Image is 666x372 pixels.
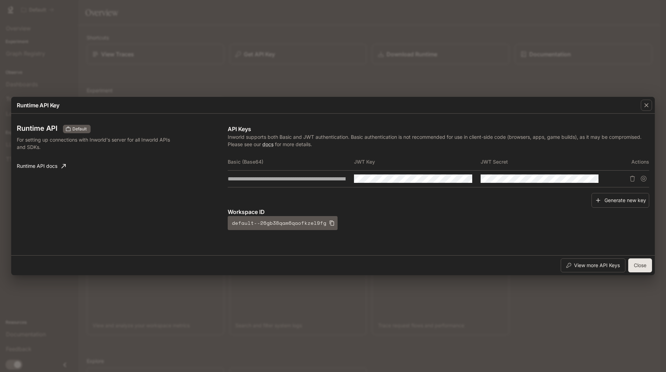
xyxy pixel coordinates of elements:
th: JWT Key [354,153,481,170]
p: Runtime API Key [17,101,59,109]
div: These keys will apply to your current workspace only [63,125,91,133]
button: Close [628,258,652,272]
button: Suspend API key [638,173,649,184]
p: API Keys [228,125,649,133]
th: Basic (Base64) [228,153,354,170]
p: Workspace ID [228,208,649,216]
th: Actions [607,153,649,170]
button: default--26gb38qam6qaofkzel9fg [228,216,338,230]
button: Delete API key [627,173,638,184]
button: View more API Keys [561,258,625,272]
th: JWT Secret [481,153,607,170]
button: Generate new key [591,193,649,208]
a: Runtime API docs [14,159,69,173]
h3: Runtime API [17,125,57,132]
p: For setting up connections with Inworld's server for all Inworld APIs and SDKs. [17,136,171,151]
span: Default [70,126,90,132]
a: docs [262,141,274,147]
p: Inworld supports both Basic and JWT authentication. Basic authentication is not recommended for u... [228,133,649,148]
